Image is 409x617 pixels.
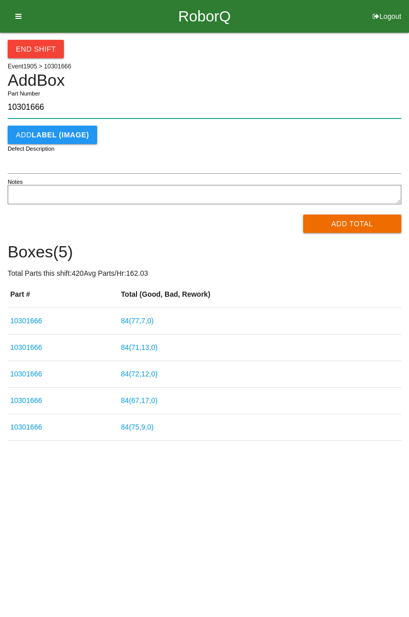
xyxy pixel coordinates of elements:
[121,370,158,378] a: 84(72,12,0)
[121,343,158,351] a: 84(71,13,0)
[8,97,401,118] input: Required
[8,126,97,144] button: AddLABEL (IMAGE)
[303,215,402,233] button: Add Total
[10,317,42,325] a: 10301666
[32,131,89,139] b: LABEL (IMAGE)
[10,370,42,378] a: 10301666
[8,243,401,261] h4: Boxes ( 5 )
[119,281,401,308] th: Total (Good, Bad, Rework)
[8,268,401,279] p: Total Parts this shift: 420 Avg Parts/Hr: 162.03
[8,63,71,70] span: Event 1905 > 10301666
[121,423,154,431] a: 84(75,9,0)
[10,343,42,351] a: 10301666
[10,423,42,431] a: 10301666
[8,145,55,153] label: Defect Description
[121,317,154,325] a: 84(77,7,0)
[121,396,158,405] a: 84(67,17,0)
[10,396,42,405] a: 10301666
[8,178,22,186] label: Notes
[8,281,119,308] th: Part #
[8,40,64,58] button: End Shift
[8,89,40,98] label: Part Number
[8,72,401,89] h4: Add Box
